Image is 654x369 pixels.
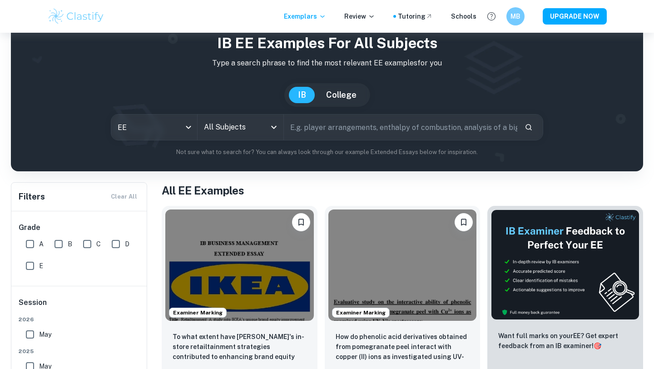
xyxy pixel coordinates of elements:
p: Want full marks on your EE ? Get expert feedback from an IB examiner! [498,331,632,351]
button: MB [506,7,525,25]
span: D [125,239,129,249]
button: IB [289,87,315,103]
h1: All EE Examples [162,182,643,199]
span: C [96,239,101,249]
h6: Session [19,297,140,315]
span: A [39,239,44,249]
span: B [68,239,72,249]
p: To what extent have IKEA's in-store retailtainment strategies contributed to enhancing brand equi... [173,332,307,363]
p: Exemplars [284,11,326,21]
h6: Grade [19,222,140,233]
button: College [317,87,366,103]
span: Examiner Marking [169,309,226,317]
button: UPGRADE NOW [543,8,607,25]
h1: IB EE examples for all subjects [18,32,636,54]
button: Open [268,121,280,134]
a: Tutoring [398,11,433,21]
p: How do phenolic acid derivatives obtained from pomegranate peel interact with copper (II) ions as... [336,332,470,363]
span: May [39,329,51,339]
img: Clastify logo [47,7,105,25]
p: Type a search phrase to find the most relevant EE examples for you [18,58,636,69]
div: EE [111,115,197,140]
img: Chemistry EE example thumbnail: How do phenolic acid derivatives obtaine [328,209,477,321]
span: 🎯 [594,342,601,349]
p: Review [344,11,375,21]
span: Examiner Marking [332,309,389,317]
img: Thumbnail [491,209,639,320]
h6: Filters [19,190,45,203]
a: Schools [451,11,476,21]
input: E.g. player arrangements, enthalpy of combustion, analysis of a big city... [284,115,517,140]
span: 2025 [19,347,140,355]
button: Bookmark [292,213,310,231]
button: Bookmark [455,213,473,231]
button: Help and Feedback [484,9,499,24]
button: Search [521,120,536,135]
h6: MB [510,11,521,21]
p: Not sure what to search for? You can always look through our example Extended Essays below for in... [18,148,636,157]
span: E [39,261,43,271]
img: Business and Management EE example thumbnail: To what extent have IKEA's in-store reta [165,209,314,321]
span: 2026 [19,315,140,324]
